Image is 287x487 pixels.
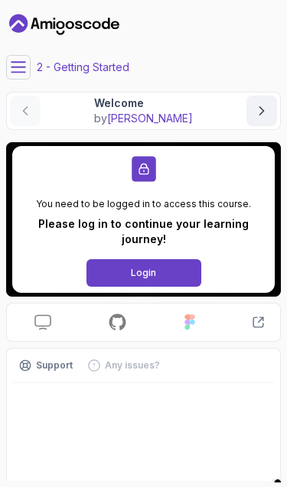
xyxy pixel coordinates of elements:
button: Support button [13,355,79,376]
button: Chat widget [6,11,17,20]
button: next content [246,96,277,126]
a: Dashboard [9,12,119,37]
p: Please log in to continue your learning journey! [18,216,269,247]
button: previous content [10,96,41,126]
p: You need to be logged in to access this course. [18,198,269,210]
iframe: chat widget [266,467,282,482]
p: Support [36,359,73,372]
p: Welcome [94,96,193,111]
p: Any issues? [105,359,160,372]
p: 2 - Getting Started [37,60,129,75]
p: by [94,111,193,126]
iframe: chat widget [203,370,282,466]
button: Login [86,259,201,287]
div: Login [131,267,156,279]
span: [PERSON_NAME] [107,112,193,125]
